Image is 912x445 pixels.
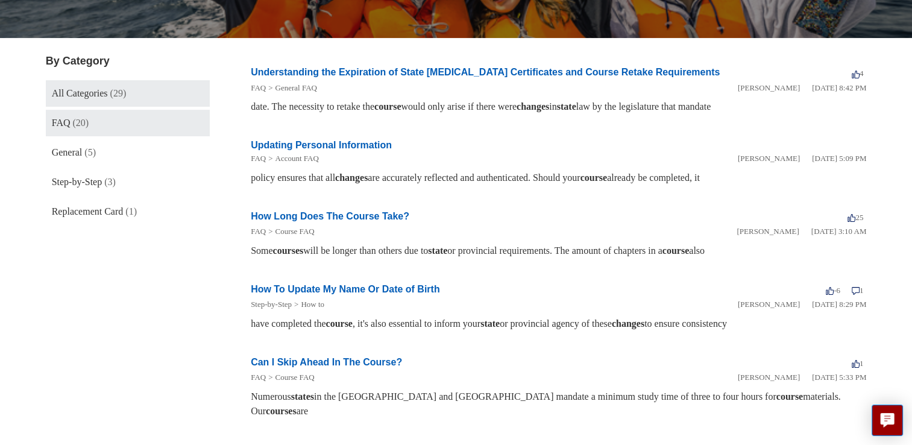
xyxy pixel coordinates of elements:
[738,82,800,94] li: [PERSON_NAME]
[251,140,392,150] a: Updating Personal Information
[251,317,866,331] div: have completed the , it's also essential to inform your or provincial agency of these to ensure c...
[251,211,409,221] a: How Long Does The Course Take?
[251,83,266,92] a: FAQ
[812,300,866,309] time: 03/15/2022, 20:29
[812,83,866,92] time: 03/16/2022, 20:42
[251,390,866,418] div: Numerous in the [GEOGRAPHIC_DATA] and [GEOGRAPHIC_DATA] mandate a minimum study time of three to ...
[52,147,83,157] span: General
[275,154,318,163] a: Account FAQ
[826,286,840,295] span: -6
[325,318,352,329] em: course
[580,172,607,183] em: course
[46,198,210,225] a: Replacement Card (1)
[266,226,314,238] li: Course FAQ
[776,391,803,402] em: course
[517,101,549,112] em: changes
[292,298,324,311] li: How to
[428,245,447,256] em: state
[738,371,800,383] li: [PERSON_NAME]
[251,154,266,163] a: FAQ
[84,147,96,157] span: (5)
[852,359,864,368] span: 1
[266,153,319,165] li: Account FAQ
[872,405,903,436] button: Live chat
[811,227,867,236] time: 03/14/2022, 03:10
[557,101,576,112] em: state
[275,227,314,236] a: Course FAQ
[852,69,864,78] span: 4
[251,153,266,165] li: FAQ
[335,172,368,183] em: changes
[251,171,866,185] div: policy ensures that all are accurately reflected and authenticated. Should your already be comple...
[251,82,266,94] li: FAQ
[52,118,71,128] span: FAQ
[662,245,689,256] em: course
[273,245,304,256] em: courses
[251,67,720,77] a: Understanding the Expiration of State [MEDICAL_DATA] Certificates and Course Retake Requirements
[72,118,89,128] span: (20)
[46,110,210,136] a: FAQ (20)
[738,153,800,165] li: [PERSON_NAME]
[848,213,863,222] span: 25
[251,373,266,382] a: FAQ
[374,101,401,112] em: course
[52,206,124,216] span: Replacement Card
[251,371,266,383] li: FAQ
[251,226,266,238] li: FAQ
[52,88,108,98] span: All Categories
[125,206,137,216] span: (1)
[52,177,102,187] span: Step-by-Step
[104,177,116,187] span: (3)
[251,300,292,309] a: Step-by-Step
[251,227,266,236] a: FAQ
[110,88,127,98] span: (29)
[812,373,866,382] time: 01/05/2024, 17:33
[251,99,866,114] div: date. The necessity to retake the would only arise if there were in law by the legislature that m...
[266,82,317,94] li: General FAQ
[266,406,297,416] em: courses
[251,244,866,258] div: Some will be longer than others due to or provincial requirements. The amount of chapters in a also
[738,298,800,311] li: [PERSON_NAME]
[251,357,402,367] a: Can I Skip Ahead In The Course?
[46,80,210,107] a: All Categories (29)
[480,318,500,329] em: state
[46,53,210,69] h3: By Category
[266,371,314,383] li: Course FAQ
[737,226,799,238] li: [PERSON_NAME]
[612,318,644,329] em: changes
[46,139,210,166] a: General (5)
[251,298,292,311] li: Step-by-Step
[46,169,210,195] a: Step-by-Step (3)
[291,391,314,402] em: states
[275,373,314,382] a: Course FAQ
[301,300,324,309] a: How to
[251,284,440,294] a: How To Update My Name Or Date of Birth
[812,154,866,163] time: 01/05/2024, 17:09
[852,286,864,295] span: 1
[275,83,316,92] a: General FAQ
